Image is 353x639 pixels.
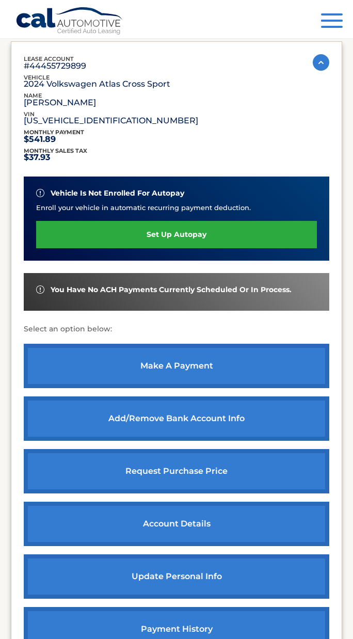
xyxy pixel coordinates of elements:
[15,7,124,37] a: Cal Automotive
[313,54,329,71] img: accordion-active.svg
[24,92,42,99] span: name
[36,221,317,248] a: set up autopay
[51,285,292,294] span: You have no ACH payments currently scheduled or in process.
[24,118,198,123] p: [US_VEHICLE_IDENTIFICATION_NUMBER]
[321,13,343,30] button: Menu
[36,285,44,294] img: alert-white.svg
[24,344,329,388] a: make a payment
[24,82,170,87] p: 2024 Volkswagen Atlas Cross Sport
[24,554,329,599] a: update personal info
[24,100,96,105] p: [PERSON_NAME]
[24,110,35,118] span: vin
[24,155,87,160] p: $37.93
[24,396,329,441] a: Add/Remove bank account info
[24,323,329,336] p: Select an option below:
[24,502,329,546] a: account details
[36,189,44,197] img: alert-white.svg
[24,55,74,62] span: lease account
[24,129,84,136] span: Monthly Payment
[24,63,86,69] p: #44455729899
[36,202,317,213] p: Enroll your vehicle in automatic recurring payment deduction.
[24,74,50,81] span: vehicle
[24,449,329,493] a: request purchase price
[51,189,184,198] span: vehicle is not enrolled for autopay
[24,147,87,154] span: Monthly sales Tax
[24,137,84,142] p: $541.89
